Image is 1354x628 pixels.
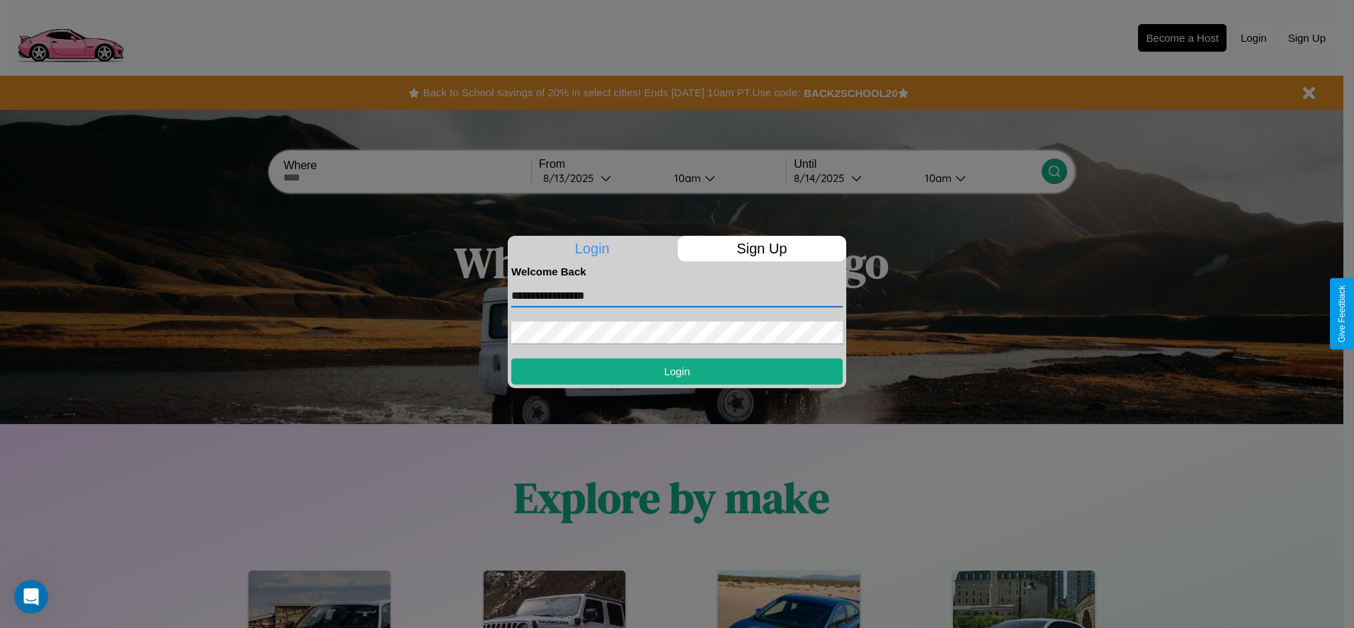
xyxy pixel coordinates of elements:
[1337,285,1347,343] div: Give Feedback
[678,236,847,261] p: Sign Up
[511,266,843,278] h4: Welcome Back
[508,236,677,261] p: Login
[511,358,843,384] button: Login
[14,580,48,614] iframe: Intercom live chat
